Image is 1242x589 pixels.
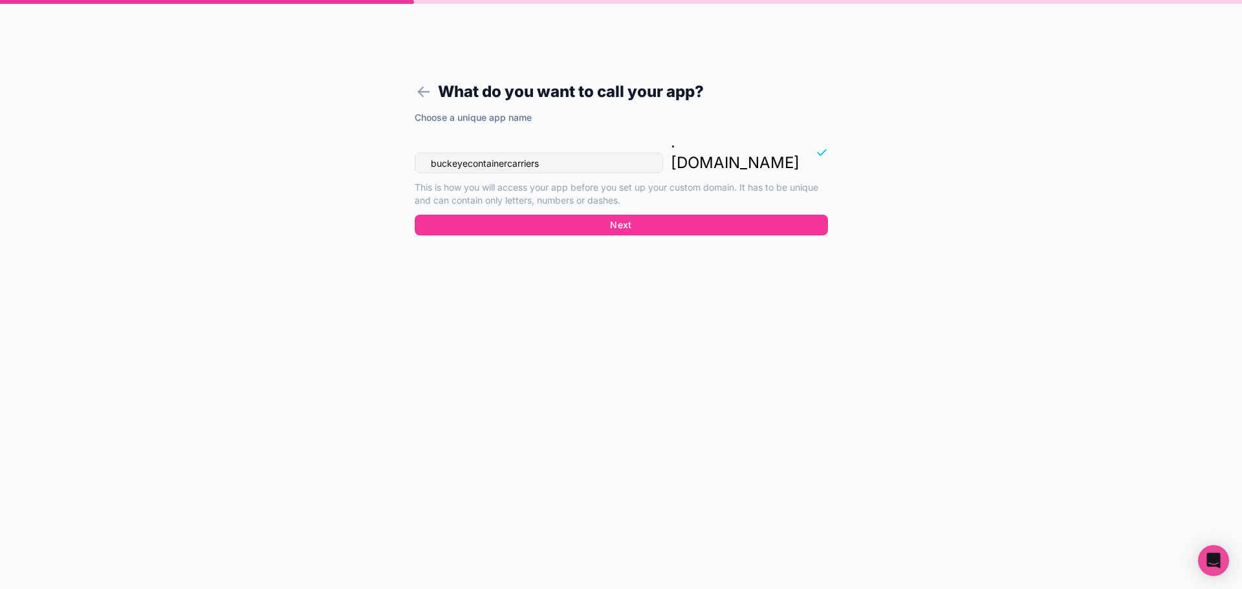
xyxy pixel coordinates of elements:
[671,132,800,173] p: . [DOMAIN_NAME]
[415,153,663,173] input: buckeyecontainercarriers
[415,181,828,207] p: This is how you will access your app before you set up your custom domain. It has to be unique an...
[415,215,828,235] button: Next
[415,111,532,124] label: Choose a unique app name
[415,80,828,103] h1: What do you want to call your app?
[1198,545,1229,576] div: Open Intercom Messenger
